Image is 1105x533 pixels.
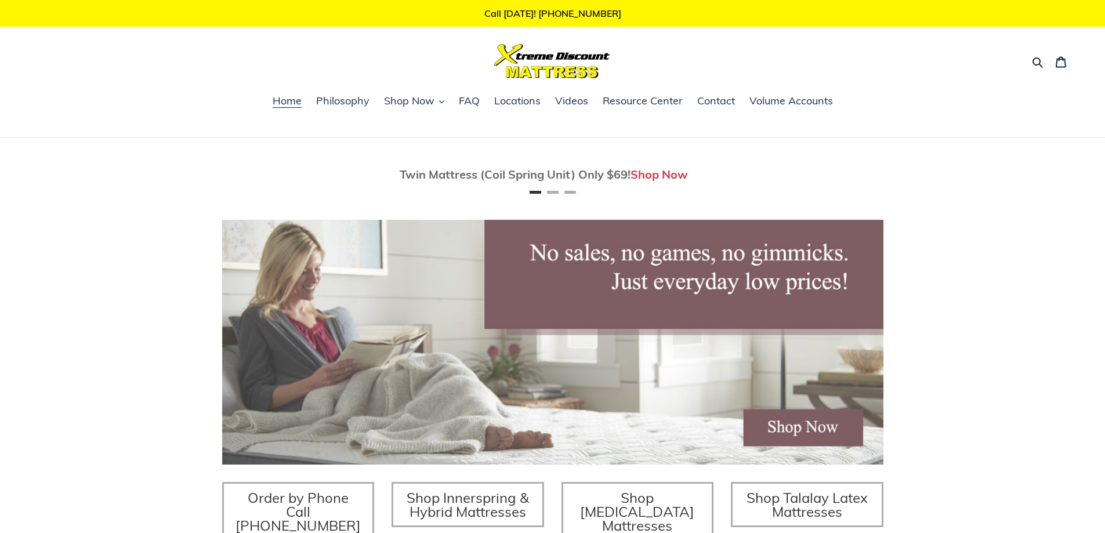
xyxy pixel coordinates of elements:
a: Videos [549,93,594,110]
span: Twin Mattress (Coil Spring Unit) Only $69! [400,167,631,182]
span: Philosophy [316,94,369,108]
span: Contact [697,94,735,108]
span: Videos [555,94,588,108]
a: Shop Talalay Latex Mattresses [731,482,883,527]
span: Resource Center [603,94,683,108]
button: Page 3 [564,191,576,194]
a: Volume Accounts [744,93,839,110]
span: Shop Innerspring & Hybrid Mattresses [407,489,529,520]
a: Philosophy [310,93,375,110]
button: Shop Now [378,93,450,110]
button: Page 2 [547,191,559,194]
img: herobannermay2022-1652879215306_1200x.jpg [222,220,883,465]
a: Resource Center [597,93,689,110]
span: Shop Now [384,94,434,108]
a: Shop Now [631,167,688,182]
a: Shop Innerspring & Hybrid Mattresses [392,482,544,527]
a: Contact [691,93,741,110]
span: FAQ [459,94,480,108]
span: Volume Accounts [749,94,833,108]
a: Home [267,93,307,110]
a: Locations [488,93,546,110]
span: Home [273,94,302,108]
a: FAQ [453,93,486,110]
button: Page 1 [530,191,541,194]
img: Xtreme Discount Mattress [494,44,610,78]
span: Locations [494,94,541,108]
span: Shop Talalay Latex Mattresses [747,489,868,520]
